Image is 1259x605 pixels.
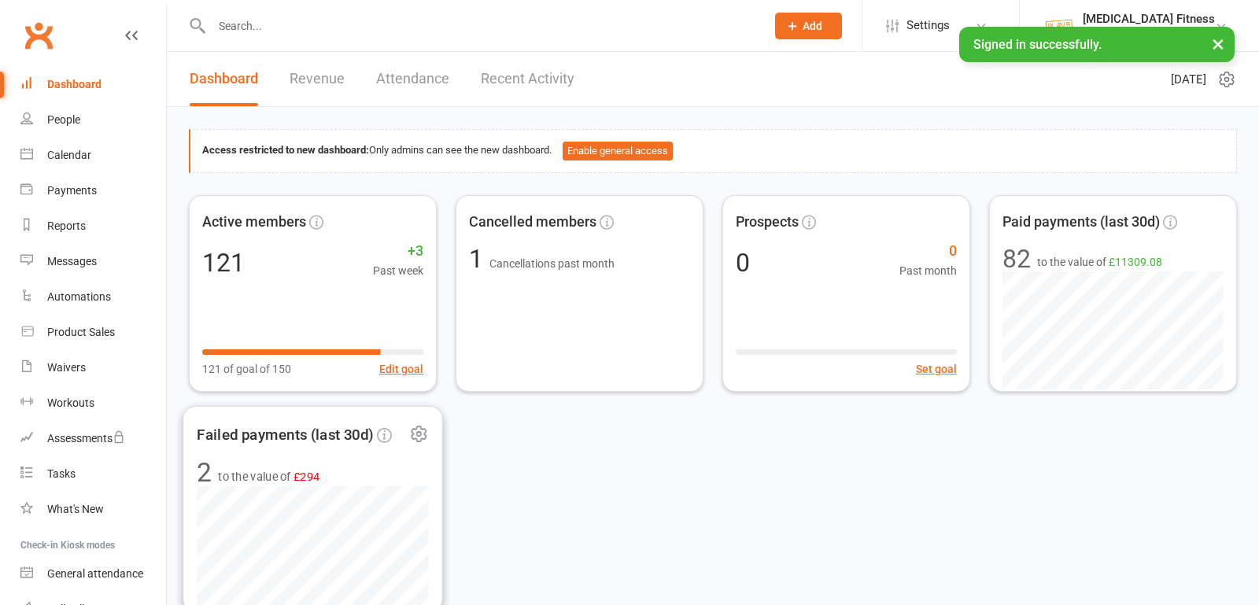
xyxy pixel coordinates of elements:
[47,467,76,480] div: Tasks
[47,503,104,515] div: What's New
[379,360,423,378] button: Edit goal
[202,211,306,234] span: Active members
[197,459,212,486] div: 2
[47,255,97,267] div: Messages
[1037,253,1162,271] span: to the value of
[736,250,750,275] div: 0
[469,211,596,234] span: Cancelled members
[1109,256,1162,268] span: £11309.08
[47,149,91,161] div: Calendar
[20,244,166,279] a: Messages
[47,78,102,90] div: Dashboard
[20,315,166,350] a: Product Sales
[1002,211,1160,234] span: Paid payments (last 30d)
[481,52,574,106] a: Recent Activity
[1204,27,1232,61] button: ×
[1043,10,1075,42] img: thumb_image1569280052.png
[563,142,673,160] button: Enable general access
[1083,12,1215,26] div: [MEDICAL_DATA] Fitness
[373,240,423,263] span: +3
[20,386,166,421] a: Workouts
[906,8,950,43] span: Settings
[190,52,258,106] a: Dashboard
[20,102,166,138] a: People
[290,52,345,106] a: Revenue
[47,326,115,338] div: Product Sales
[202,250,245,275] div: 121
[20,67,166,102] a: Dashboard
[20,456,166,492] a: Tasks
[1171,70,1206,89] span: [DATE]
[973,37,1102,52] span: Signed in successfully.
[47,219,86,232] div: Reports
[1083,26,1215,40] div: [MEDICAL_DATA] Fitness
[20,421,166,456] a: Assessments
[489,257,615,270] span: Cancellations past month
[47,184,97,197] div: Payments
[47,567,143,580] div: General attendance
[47,361,86,374] div: Waivers
[19,16,58,55] a: Clubworx
[20,208,166,244] a: Reports
[899,262,957,279] span: Past month
[775,13,842,39] button: Add
[47,397,94,409] div: Workouts
[202,360,291,378] span: 121 of goal of 150
[20,173,166,208] a: Payments
[47,113,80,126] div: People
[899,240,957,263] span: 0
[1002,246,1031,271] div: 82
[218,467,319,485] span: to the value of
[294,470,320,483] span: £294
[736,211,799,234] span: Prospects
[20,556,166,592] a: General attendance kiosk mode
[47,432,125,445] div: Assessments
[202,144,369,156] strong: Access restricted to new dashboard:
[916,360,957,378] button: Set goal
[803,20,822,32] span: Add
[373,262,423,279] span: Past week
[207,15,755,37] input: Search...
[197,422,374,446] span: Failed payments (last 30d)
[20,279,166,315] a: Automations
[376,52,449,106] a: Attendance
[20,350,166,386] a: Waivers
[20,492,166,527] a: What's New
[20,138,166,173] a: Calendar
[47,290,111,303] div: Automations
[202,142,1224,160] div: Only admins can see the new dashboard.
[469,244,489,274] span: 1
